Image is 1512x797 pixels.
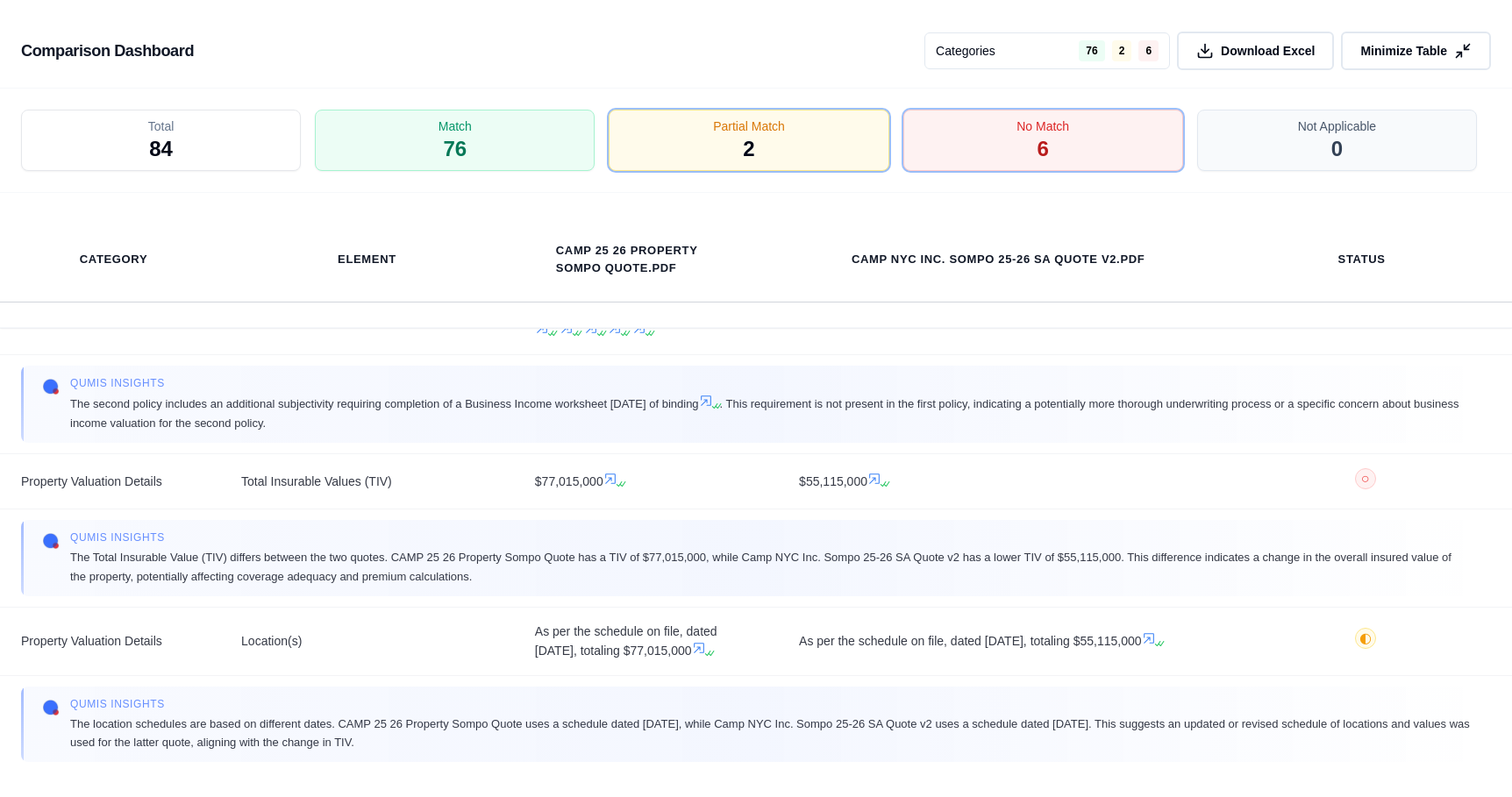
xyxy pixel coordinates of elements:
span: The location schedules are based on different dates. CAMP 25 26 Property Sompo Quote uses a sched... [70,715,1470,751]
span: ○ [1361,472,1370,486]
span: Not Applicable [1298,117,1377,135]
span: 6 [1038,135,1049,163]
button: ○ [1355,468,1376,495]
span: 76 [443,135,467,163]
span: 0 [1331,135,1343,163]
span: $55,115,000 [799,472,1197,492]
span: Qumis INSIGHTS [70,530,1470,544]
span: ◐ [1359,631,1372,645]
span: Partial Match [713,117,785,135]
span: 2 [743,135,754,163]
th: CAMP 25 26 Property Sompo Quote.pdf [535,231,757,288]
span: No Match [1016,117,1069,135]
span: Qumis INSIGHTS [70,697,1470,711]
th: Status [1317,240,1407,279]
span: $77,015,000 [535,472,757,492]
span: As per the schedule on file, dated [DATE], totaling $77,015,000 [535,622,757,662]
span: Location(s) [241,631,493,651]
span: The Total Insurable Value (TIV) differs between the two quotes. CAMP 25 26 Property Sompo Quote h... [70,548,1470,585]
span: As per the schedule on file, dated [DATE], totaling $55,115,000 [799,631,1197,651]
span: The second policy includes an additional subjectivity requiring completion of a Business Income w... [70,394,1470,431]
span: Total Insurable Values (TIV) [241,472,493,492]
button: ◐ [1355,628,1376,655]
th: Element [317,240,417,279]
span: Qumis INSIGHTS [70,376,1470,390]
th: Camp NYC Inc. Sompo 25-26 SA Quote v2.pdf [831,240,1166,279]
span: Match [439,117,472,135]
